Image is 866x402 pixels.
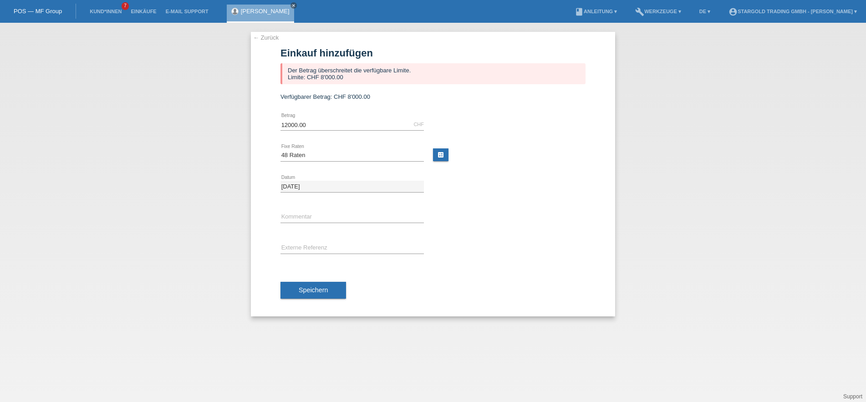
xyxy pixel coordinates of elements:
a: DE ▾ [695,9,715,14]
a: Kund*innen [85,9,126,14]
a: E-Mail Support [161,9,213,14]
span: Speichern [299,286,328,294]
a: [PERSON_NAME] [241,8,290,15]
a: POS — MF Group [14,8,62,15]
h1: Einkauf hinzufügen [280,47,586,59]
button: Speichern [280,282,346,299]
i: calculate [437,151,444,158]
a: buildWerkzeuge ▾ [631,9,686,14]
a: bookAnleitung ▾ [570,9,621,14]
i: account_circle [728,7,738,16]
i: close [291,3,296,8]
span: Verfügbarer Betrag: [280,93,332,100]
span: 7 [122,2,129,10]
i: build [635,7,644,16]
div: Der Betrag überschreitet die verfügbare Limite. Limite: CHF 8'000.00 [280,63,586,84]
a: ← Zurück [253,34,279,41]
div: CHF [413,122,424,127]
a: close [290,2,297,9]
a: Einkäufe [126,9,161,14]
a: account_circleStargold Trading GmbH - [PERSON_NAME] ▾ [724,9,861,14]
span: CHF 8'000.00 [334,93,370,100]
i: book [575,7,584,16]
a: Support [843,393,862,400]
a: calculate [433,148,448,161]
